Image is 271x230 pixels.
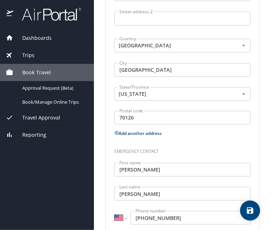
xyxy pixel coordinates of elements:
button: Add another address [114,130,162,136]
span: Book/Manage Online Trips [22,99,85,105]
span: Trips [13,51,34,59]
span: Travel Approval [13,114,60,122]
span: Book Travel [13,69,51,76]
button: Open [239,90,248,98]
span: Approval Request (Beta) [22,85,85,91]
button: save [240,201,260,221]
button: Open [239,41,248,50]
img: icon-airportal.png [6,7,14,21]
img: airportal-logo.png [14,7,81,21]
span: Reporting [13,131,46,139]
h3: Emergency contact [114,144,251,156]
span: Dashboards [13,34,52,42]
